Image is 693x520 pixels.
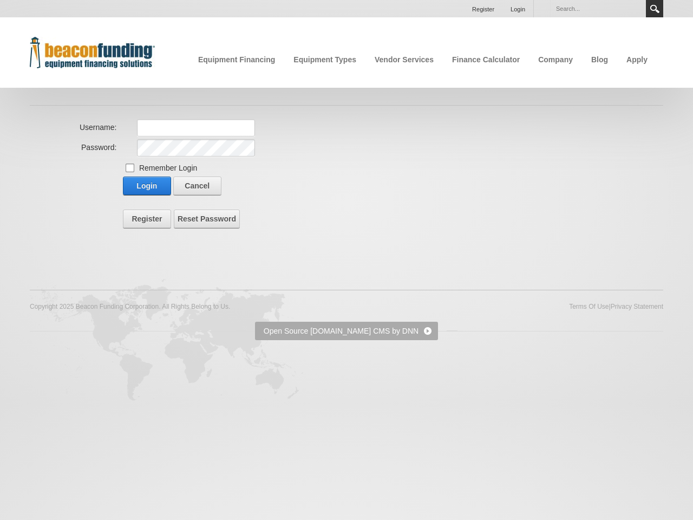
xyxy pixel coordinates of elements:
a: Apply [618,50,656,69]
a: Reset Password [174,210,240,228]
a: Blog [583,50,616,69]
label: Remember Login [139,162,197,173]
a: Open Source [DOMAIN_NAME] CMS by DNN [255,322,438,340]
a: Vendor Services [367,50,442,69]
a: Terms Of Use [569,303,609,310]
a: Equipment Types [285,50,364,69]
a: Finance Calculator [444,50,528,69]
span: Copyright 2025 Beacon Funding Corporation. All Rights Belong to Us. [30,301,230,312]
label: Password: [81,143,116,152]
img: Beacon Funding Corporation [30,37,155,68]
div: | [569,301,663,312]
a: Privacy Statement [611,303,663,310]
img: checkbox [126,164,136,173]
a: Register [123,210,171,228]
a: Cancel [173,177,221,195]
a: Company [530,50,581,69]
a: Beacon Funding Corporation [30,45,155,57]
a: Login [123,177,171,195]
a: Equipment Financing [190,50,283,69]
label: Username: [80,123,116,132]
a: Clear search text [631,4,640,12]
